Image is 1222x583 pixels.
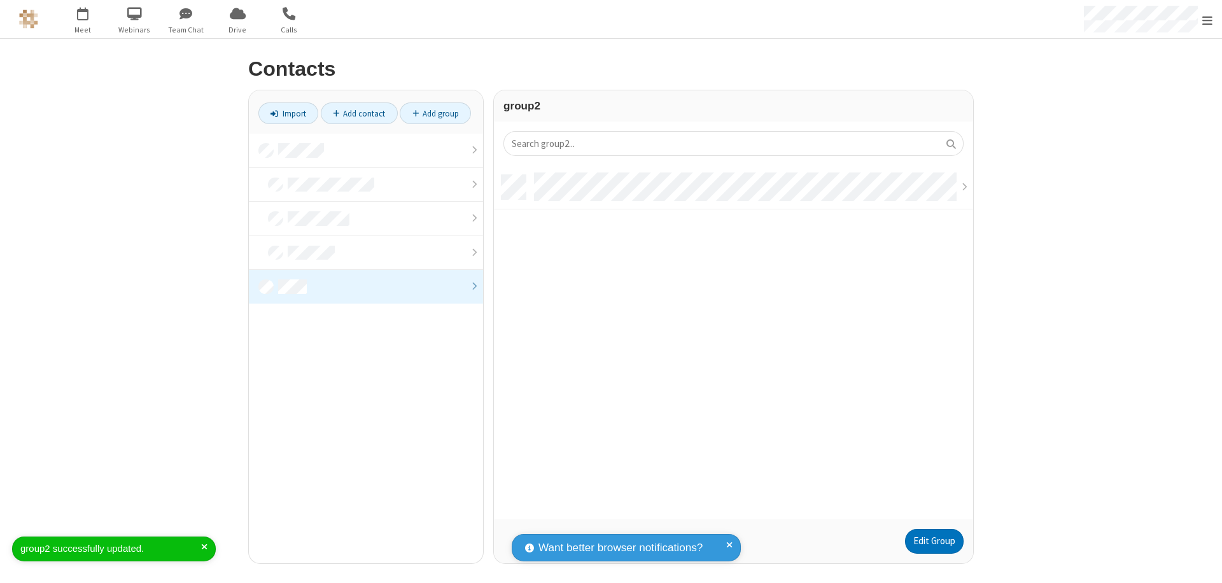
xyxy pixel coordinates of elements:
h2: Contacts [248,58,974,80]
div: group2 successfully updated. [20,542,201,556]
div: grid [494,165,973,519]
span: Drive [214,24,262,36]
a: Add contact [321,102,398,124]
span: Meet [59,24,107,36]
span: Team Chat [162,24,210,36]
input: Search group2... [503,131,964,156]
img: QA Selenium DO NOT DELETE OR CHANGE [19,10,38,29]
h3: group2 [503,100,964,112]
span: Want better browser notifications? [538,540,703,556]
span: Webinars [111,24,158,36]
a: Add group [400,102,471,124]
a: Import [258,102,318,124]
a: Edit Group [905,529,964,554]
span: Calls [265,24,313,36]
